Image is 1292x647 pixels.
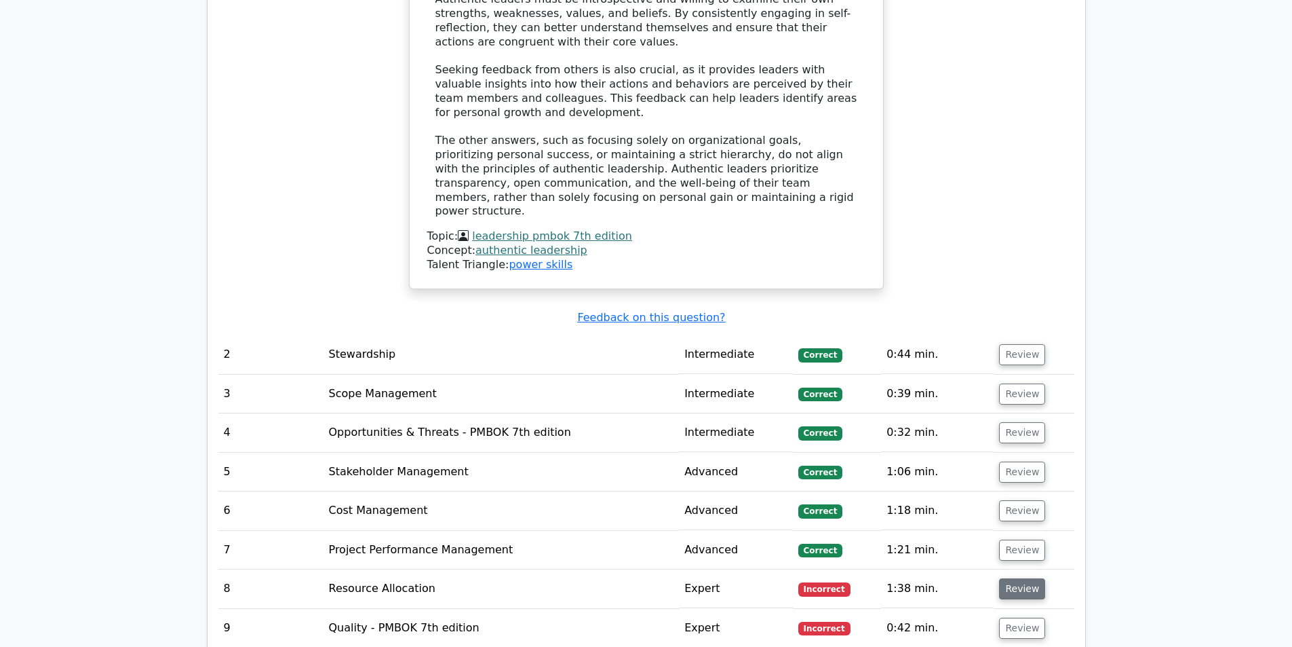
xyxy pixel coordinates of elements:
td: Stakeholder Management [324,453,680,492]
td: 0:32 min. [881,413,994,452]
a: authentic leadership [475,244,587,257]
td: 1:38 min. [881,570,994,608]
span: Correct [798,504,842,518]
button: Review [999,540,1045,561]
td: Expert [679,570,793,608]
td: 1:18 min. [881,492,994,530]
td: Advanced [679,531,793,570]
td: Resource Allocation [324,570,680,608]
td: 6 [218,492,324,530]
span: Incorrect [798,622,850,635]
span: Correct [798,348,842,362]
button: Review [999,462,1045,483]
td: Cost Management [324,492,680,530]
button: Review [999,422,1045,443]
td: Stewardship [324,335,680,374]
span: Incorrect [798,583,850,596]
td: Project Performance Management [324,531,680,570]
td: 1:06 min. [881,453,994,492]
div: Topic: [427,229,865,244]
td: 3 [218,375,324,413]
td: Opportunities & Threats - PMBOK 7th edition [324,413,680,452]
td: 1:21 min. [881,531,994,570]
td: Scope Management [324,375,680,413]
button: Review [999,344,1045,365]
div: Talent Triangle: [427,229,865,272]
td: 4 [218,413,324,452]
td: 7 [218,531,324,570]
span: Correct [798,466,842,479]
button: Review [999,384,1045,405]
button: Review [999,500,1045,521]
td: Intermediate [679,413,793,452]
td: Advanced [679,492,793,530]
td: Intermediate [679,375,793,413]
a: leadership pmbok 7th edition [472,229,632,242]
span: Correct [798,388,842,401]
td: Advanced [679,453,793,492]
td: Intermediate [679,335,793,374]
td: 8 [218,570,324,608]
button: Review [999,618,1045,639]
td: 0:44 min. [881,335,994,374]
button: Review [999,578,1045,599]
div: Concept: [427,244,865,258]
span: Correct [798,426,842,440]
td: 5 [218,453,324,492]
a: power skills [509,258,572,271]
span: Correct [798,544,842,557]
a: Feedback on this question? [577,311,725,324]
td: 0:39 min. [881,375,994,413]
td: 2 [218,335,324,374]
